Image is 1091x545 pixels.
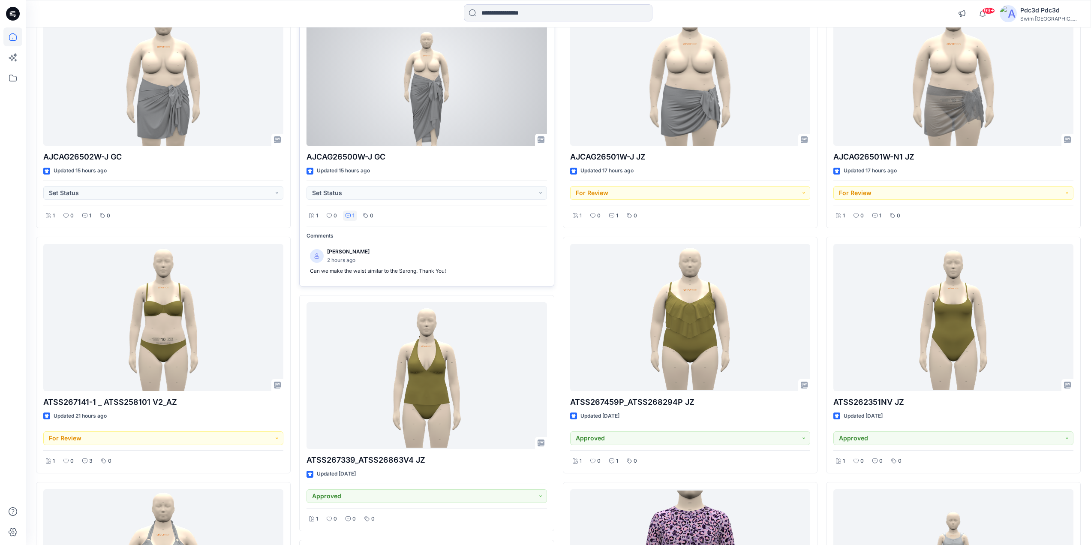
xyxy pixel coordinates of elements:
p: Updated 17 hours ago [580,166,634,175]
p: 1 [843,457,845,466]
p: 0 [107,211,110,220]
div: Swim [GEOGRAPHIC_DATA] [1020,15,1080,22]
p: ATSS267459P_ATSS268294P JZ [570,396,810,408]
p: Updated 21 hours ago [54,412,107,421]
p: 0 [334,515,337,524]
p: 0 [860,457,864,466]
p: 1 [352,211,355,220]
p: 0 [334,211,337,220]
a: ATSS267141-1 _ ATSS258101 V2_AZ [43,244,283,391]
p: 0 [352,515,356,524]
p: AJCAG26500W-J GC [307,151,547,163]
p: AJCAG26502W-J GC [43,151,283,163]
p: 0 [108,457,111,466]
p: 0 [371,515,375,524]
p: 0 [898,457,902,466]
p: 1 [53,457,55,466]
p: 0 [860,211,864,220]
p: 1 [580,457,582,466]
p: 1 [879,211,881,220]
p: 0 [597,457,601,466]
p: 0 [634,457,637,466]
a: [PERSON_NAME]2 hours agoCan we make the waist similar to the Sarong. Thank You! [307,244,547,279]
p: Comments [307,232,547,241]
p: 3 [89,457,93,466]
p: ATSS267339_ATSS26863V4 JZ [307,454,547,466]
p: 1 [89,211,91,220]
p: 2 hours ago [327,256,370,265]
p: Updated [DATE] [317,470,356,479]
a: ATSS267339_ATSS26863V4 JZ [307,302,547,449]
p: 1 [843,211,845,220]
p: Updated 15 hours ago [54,166,107,175]
div: Pdc3d Pdc3d [1020,5,1080,15]
p: AJCAG26501W-N1 JZ [833,151,1073,163]
p: ATSS267141-1 _ ATSS258101 V2_AZ [43,396,283,408]
p: Can we make the waist similar to the Sarong. Thank You! [310,267,543,276]
p: 1 [580,211,582,220]
p: ATSS262351NV JZ [833,396,1073,408]
p: 0 [597,211,601,220]
p: 1 [616,211,618,220]
p: Updated [DATE] [844,412,883,421]
p: [PERSON_NAME] [327,247,370,256]
svg: avatar [314,253,319,259]
a: ATSS267459P_ATSS268294P JZ [570,244,810,391]
span: 99+ [982,7,995,14]
p: 0 [897,211,900,220]
a: ATSS262351NV JZ [833,244,1073,391]
p: 0 [370,211,373,220]
p: 0 [634,211,637,220]
p: 0 [879,457,883,466]
p: AJCAG26501W-J JZ [570,151,810,163]
p: 0 [70,211,74,220]
p: Updated 17 hours ago [844,166,897,175]
p: 0 [70,457,74,466]
p: 1 [616,457,618,466]
p: Updated 15 hours ago [317,166,370,175]
p: 1 [53,211,55,220]
p: 1 [316,515,318,524]
p: 1 [316,211,318,220]
img: avatar [1000,5,1017,22]
p: Updated [DATE] [580,412,619,421]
